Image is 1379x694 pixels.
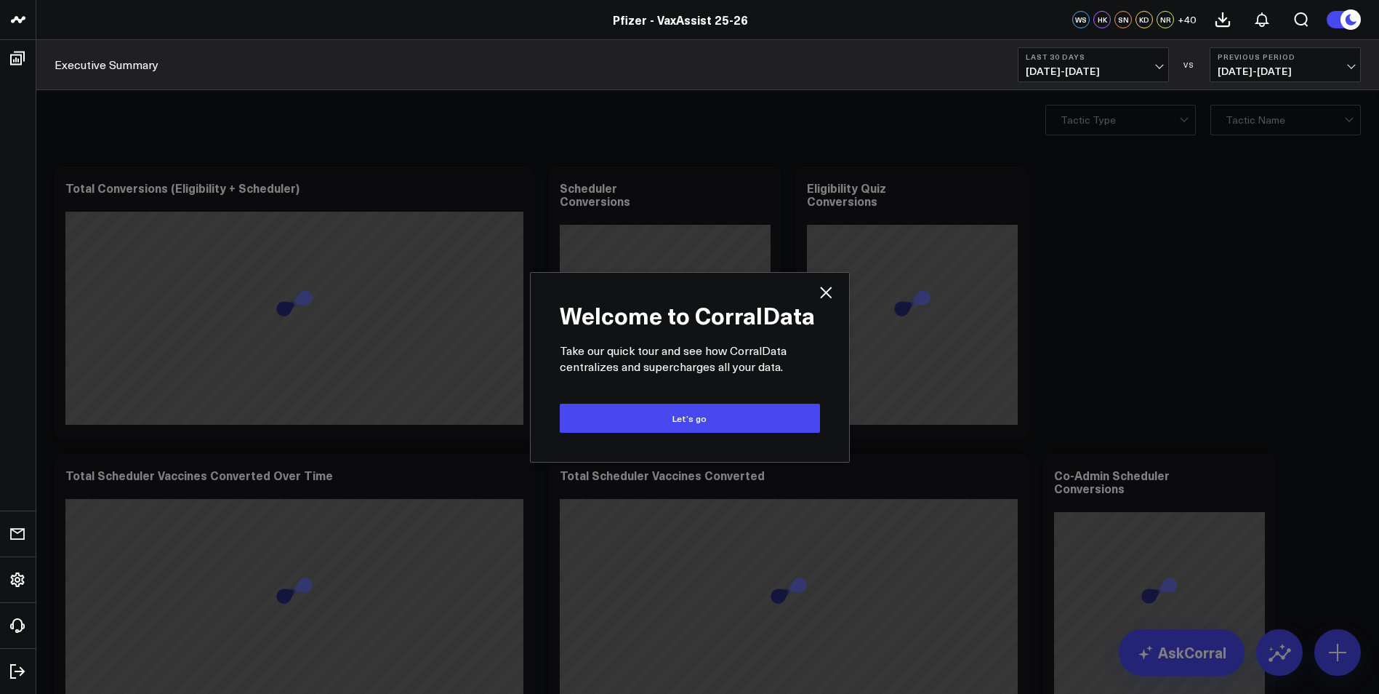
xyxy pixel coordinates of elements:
[560,302,820,328] h2: Welcome to CorralData
[1178,11,1196,28] button: +40
[560,404,820,433] button: Let’s go
[1026,52,1161,61] b: Last 30 Days
[1018,47,1169,82] button: Last 30 Days[DATE]-[DATE]
[1176,60,1202,69] div: VS
[613,12,748,28] a: Pfizer - VaxAssist 25-26
[1210,47,1361,82] button: Previous Period[DATE]-[DATE]
[1026,65,1161,77] span: [DATE] - [DATE]
[55,57,158,73] a: Executive Summary
[1072,11,1090,28] div: WS
[1157,11,1174,28] div: NR
[1218,52,1353,61] b: Previous Period
[1178,15,1196,25] span: + 40
[1114,11,1132,28] div: SN
[1093,11,1111,28] div: HK
[1218,65,1353,77] span: [DATE] - [DATE]
[1135,11,1153,28] div: KD
[560,343,820,375] p: Take our quick tour and see how CorralData centralizes and supercharges all your data.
